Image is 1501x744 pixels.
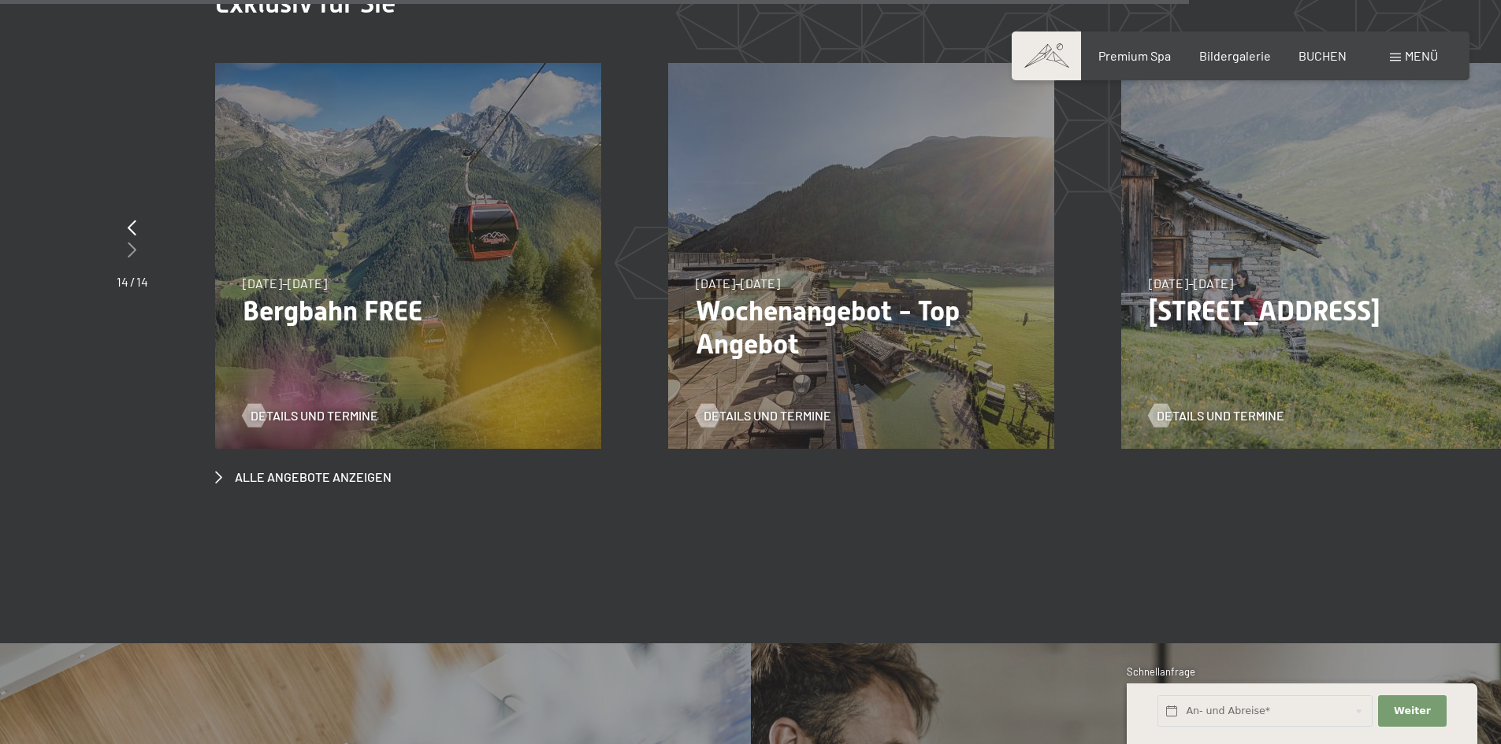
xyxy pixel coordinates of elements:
[1405,48,1438,63] span: Menü
[1299,48,1347,63] a: BUCHEN
[1157,407,1284,424] span: Details und Termine
[1149,276,1233,291] span: [DATE]–[DATE]
[215,468,392,486] a: Alle Angebote anzeigen
[696,407,831,424] a: Details und Termine
[1199,48,1271,63] a: Bildergalerie
[243,294,574,328] p: Bergbahn FREE
[136,274,148,289] span: 14
[1127,665,1195,678] span: Schnellanfrage
[704,407,831,424] span: Details und Termine
[235,468,392,486] span: Alle Angebote anzeigen
[1394,704,1431,718] span: Weiter
[1098,48,1171,63] a: Premium Spa
[130,274,135,289] span: /
[696,276,780,291] span: [DATE]–[DATE]
[243,276,327,291] span: [DATE]–[DATE]
[1149,294,1480,328] p: [STREET_ADDRESS]
[1149,407,1284,424] a: Details und Termine
[1378,695,1446,727] button: Weiter
[117,274,128,289] span: 14
[243,407,378,424] a: Details und Termine
[696,294,1027,361] p: Wochenangebot - Top Angebot
[251,407,378,424] span: Details und Termine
